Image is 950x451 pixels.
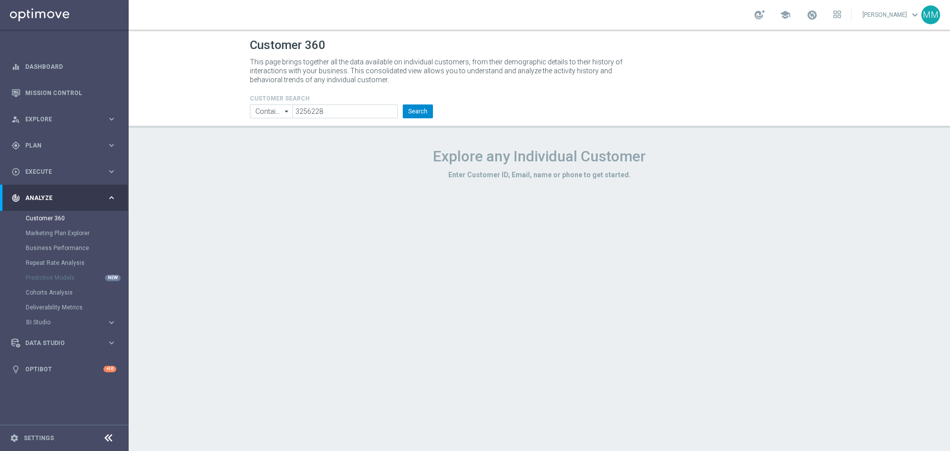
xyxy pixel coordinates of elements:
button: BI Studio keyboard_arrow_right [26,318,117,326]
i: keyboard_arrow_right [107,141,116,150]
div: NEW [105,275,121,281]
span: Explore [25,116,107,122]
div: Marketing Plan Explorer [26,226,128,241]
i: settings [10,434,19,443]
button: person_search Explore keyboard_arrow_right [11,115,117,123]
i: equalizer [11,62,20,71]
div: BI Studio [26,315,128,330]
h3: Enter Customer ID, Email, name or phone to get started. [250,170,829,179]
h1: Explore any Individual Customer [250,148,829,165]
div: Execute [11,167,107,176]
div: Analyze [11,194,107,202]
div: Cohorts Analysis [26,285,128,300]
div: +10 [103,366,116,372]
div: Dashboard [11,53,116,80]
a: Deliverability Metrics [26,303,103,311]
a: Dashboard [25,53,116,80]
i: lightbulb [11,365,20,374]
input: Contains [250,104,292,118]
a: Customer 360 [26,214,103,222]
a: Cohorts Analysis [26,289,103,297]
span: BI Studio [26,319,97,325]
i: track_changes [11,194,20,202]
button: lightbulb Optibot +10 [11,365,117,373]
span: Execute [25,169,107,175]
a: Mission Control [25,80,116,106]
i: arrow_drop_down [282,105,292,118]
div: Predictive Models [26,270,128,285]
i: gps_fixed [11,141,20,150]
span: Data Studio [25,340,107,346]
div: Business Performance [26,241,128,255]
i: person_search [11,115,20,124]
a: Optibot [25,356,103,382]
i: keyboard_arrow_right [107,193,116,202]
div: Optibot [11,356,116,382]
a: Settings [24,435,54,441]
div: MM [921,5,940,24]
span: Plan [25,143,107,149]
i: keyboard_arrow_right [107,318,116,327]
a: Marketing Plan Explorer [26,229,103,237]
div: Mission Control [11,80,116,106]
button: play_circle_outline Execute keyboard_arrow_right [11,168,117,176]
button: track_changes Analyze keyboard_arrow_right [11,194,117,202]
div: BI Studio [26,319,107,325]
button: Mission Control [11,89,117,97]
button: Search [403,104,433,118]
i: keyboard_arrow_right [107,114,116,124]
input: Enter CID, Email, name or phone [292,104,398,118]
div: Explore [11,115,107,124]
a: Repeat Rate Analysis [26,259,103,267]
h1: Customer 360 [250,38,829,52]
span: Analyze [25,195,107,201]
h4: CUSTOMER SEARCH [250,95,433,102]
button: Data Studio keyboard_arrow_right [11,339,117,347]
div: Deliverability Metrics [26,300,128,315]
div: Plan [11,141,107,150]
i: keyboard_arrow_right [107,338,116,348]
div: Repeat Rate Analysis [26,255,128,270]
i: play_circle_outline [11,167,20,176]
button: equalizer Dashboard [11,63,117,71]
a: Business Performance [26,244,103,252]
a: [PERSON_NAME]keyboard_arrow_down [861,7,921,22]
p: This page brings together all the data available on individual customers, from their demographic ... [250,57,631,84]
button: gps_fixed Plan keyboard_arrow_right [11,142,117,150]
div: Customer 360 [26,211,128,226]
span: school [780,9,791,20]
div: Data Studio [11,339,107,348]
span: keyboard_arrow_down [909,9,920,20]
i: keyboard_arrow_right [107,167,116,176]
